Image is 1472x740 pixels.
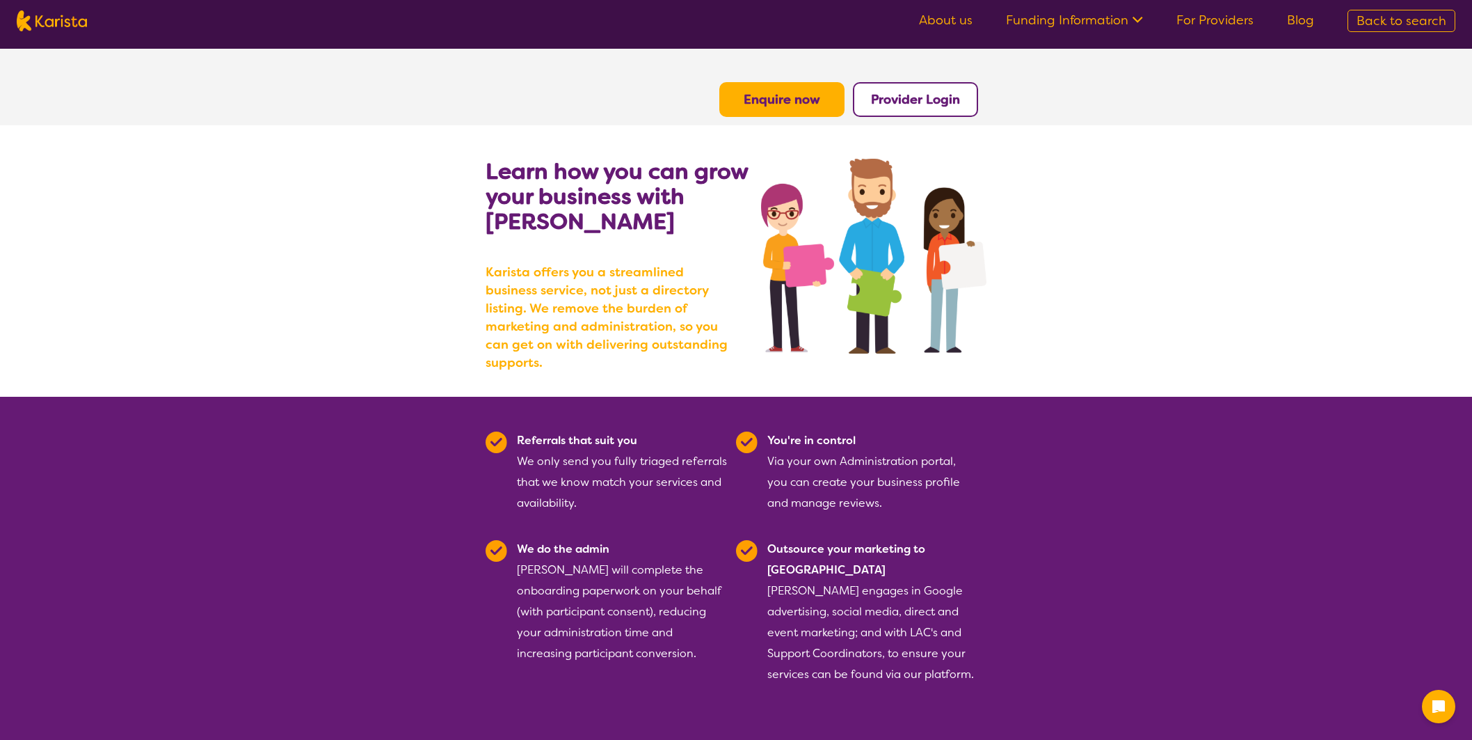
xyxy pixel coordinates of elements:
[767,542,925,577] b: Outsource your marketing to [GEOGRAPHIC_DATA]
[486,540,507,562] img: Tick
[517,433,637,448] b: Referrals that suit you
[736,540,758,562] img: Tick
[17,10,87,31] img: Karista logo
[761,159,986,354] img: grow your business with Karista
[517,542,609,556] b: We do the admin
[767,433,856,448] b: You're in control
[1006,12,1143,29] a: Funding Information
[919,12,973,29] a: About us
[517,539,728,685] div: [PERSON_NAME] will complete the onboarding paperwork on your behalf (with participant consent), r...
[853,82,978,117] button: Provider Login
[486,263,736,372] b: Karista offers you a streamlined business service, not just a directory listing. We remove the bu...
[736,432,758,453] img: Tick
[767,430,978,514] div: Via your own Administration portal, you can create your business profile and manage reviews.
[871,91,960,108] a: Provider Login
[1347,10,1455,32] a: Back to search
[517,430,728,514] div: We only send you fully triaged referrals that we know match your services and availability.
[1176,12,1254,29] a: For Providers
[1287,12,1314,29] a: Blog
[486,432,507,453] img: Tick
[486,157,748,236] b: Learn how you can grow your business with [PERSON_NAME]
[719,82,845,117] button: Enquire now
[744,91,820,108] a: Enquire now
[1357,13,1446,29] span: Back to search
[767,539,978,685] div: [PERSON_NAME] engages in Google advertising, social media, direct and event marketing; and with L...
